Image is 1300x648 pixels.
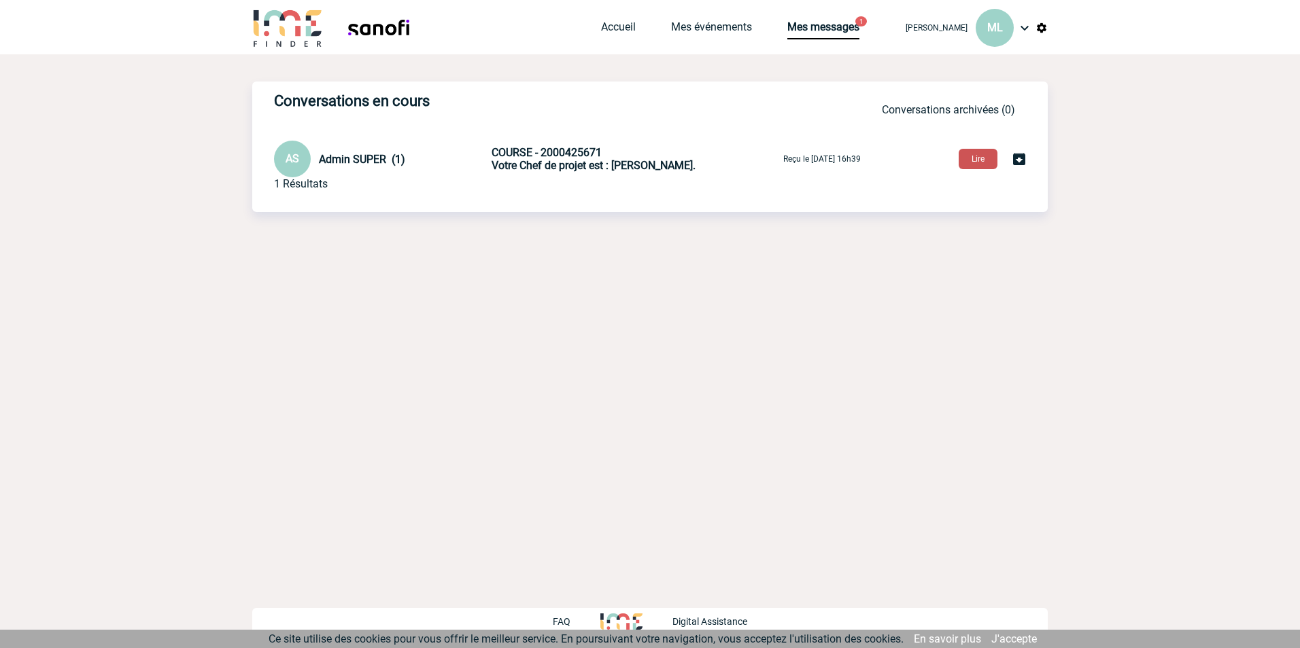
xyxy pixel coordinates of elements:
a: Conversations archivées (0) [882,103,1015,116]
a: J'accepte [991,632,1037,645]
a: En savoir plus [914,632,981,645]
img: IME-Finder [252,8,323,47]
button: Lire [959,149,997,169]
span: Ce site utilise des cookies pour vous offrir le meilleur service. En poursuivant votre navigation... [269,632,904,645]
p: Digital Assistance [672,616,747,627]
span: Votre Chef de projet est : [PERSON_NAME]. [492,159,696,172]
span: COURSE - 2000425671 [492,146,602,159]
img: Archiver la conversation [1011,151,1027,167]
p: Reçu le [DATE] 16h39 [783,154,861,164]
button: 1 [855,16,867,26]
img: http://www.idealmeetingsevents.fr/ [600,613,643,630]
span: ML [987,21,1003,34]
span: AS [286,152,299,165]
a: Accueil [601,20,636,39]
a: Mes messages [787,20,859,39]
a: AS Admin SUPER (1) COURSE - 2000425671Votre Chef de projet est : [PERSON_NAME]. Reçu le [DATE] 16h39 [274,151,861,164]
div: 1 Résultats [274,177,328,190]
p: FAQ [553,616,570,627]
h3: Conversations en cours [274,92,682,109]
a: Lire [948,151,1011,164]
a: FAQ [553,614,600,627]
div: Conversation privée : Client - Agence [274,141,489,177]
a: Mes événements [671,20,752,39]
span: Admin SUPER (1) [319,153,405,166]
span: [PERSON_NAME] [906,23,968,33]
